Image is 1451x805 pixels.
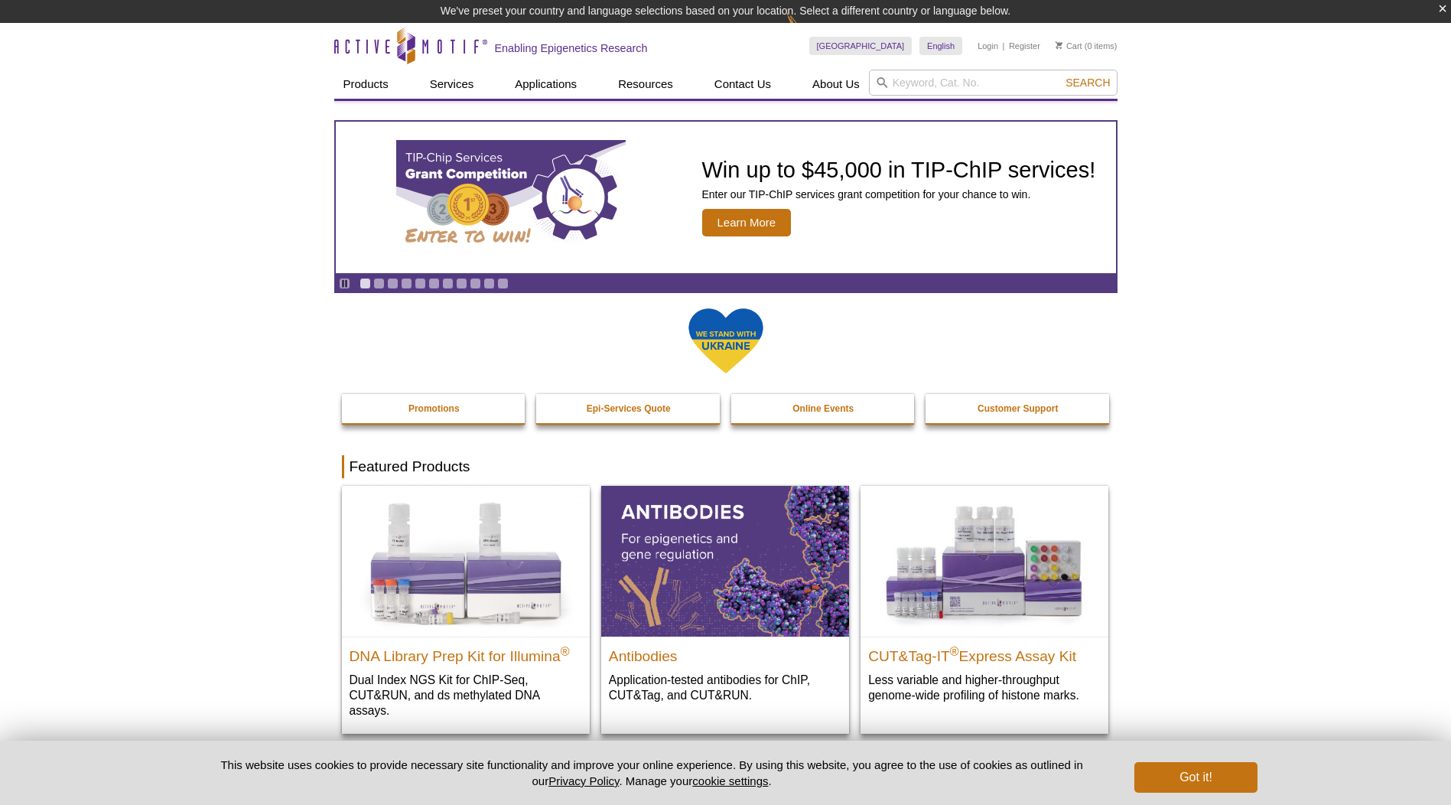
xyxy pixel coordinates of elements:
a: Register [1009,41,1040,51]
a: Services [421,70,483,99]
a: Go to slide 1 [359,278,371,289]
a: Login [978,41,998,51]
a: Contact Us [705,70,780,99]
span: Learn More [702,209,792,236]
p: Dual Index NGS Kit for ChIP-Seq, CUT&RUN, and ds methylated DNA assays. [350,672,582,719]
a: All Antibodies Antibodies Application-tested antibodies for ChIP, CUT&Tag, and CUT&RUN. [601,486,849,718]
img: TIP-ChIP Services Grant Competition [396,140,626,255]
h2: DNA Library Prep Kit for Illumina [350,641,582,664]
a: Privacy Policy [548,774,619,787]
article: TIP-ChIP Services Grant Competition [336,122,1116,273]
a: Online Events [731,394,916,423]
a: Go to slide 5 [415,278,426,289]
a: Go to slide 2 [373,278,385,289]
a: CUT&Tag-IT® Express Assay Kit CUT&Tag-IT®Express Assay Kit Less variable and higher-throughput ge... [861,486,1108,718]
li: (0 items) [1056,37,1118,55]
h2: Antibodies [609,641,841,664]
a: Go to slide 6 [428,278,440,289]
h2: CUT&Tag-IT Express Assay Kit [868,641,1101,664]
button: Search [1061,76,1114,90]
a: TIP-ChIP Services Grant Competition Win up to $45,000 in TIP-ChIP services! Enter our TIP-ChIP se... [336,122,1116,273]
h2: Featured Products [342,455,1110,478]
a: Go to slide 7 [442,278,454,289]
sup: ® [950,644,959,657]
a: Applications [506,70,586,99]
a: Go to slide 9 [470,278,481,289]
img: All Antibodies [601,486,849,636]
button: cookie settings [692,774,768,787]
h2: Enabling Epigenetics Research [495,41,648,55]
a: Toggle autoplay [339,278,350,289]
img: Change Here [786,11,827,47]
a: Epi-Services Quote [536,394,721,423]
a: Products [334,70,398,99]
a: Go to slide 3 [387,278,399,289]
a: [GEOGRAPHIC_DATA] [809,37,913,55]
p: Less variable and higher-throughput genome-wide profiling of histone marks​. [868,672,1101,703]
a: Go to slide 10 [483,278,495,289]
input: Keyword, Cat. No. [869,70,1118,96]
a: Cart [1056,41,1082,51]
sup: ® [561,644,570,657]
button: Got it! [1134,762,1257,793]
strong: Online Events [792,403,854,414]
a: Customer Support [926,394,1111,423]
img: We Stand With Ukraine [688,307,764,375]
a: Go to slide 11 [497,278,509,289]
h2: Win up to $45,000 in TIP-ChIP services! [702,158,1096,181]
strong: Epi-Services Quote [587,403,671,414]
p: This website uses cookies to provide necessary site functionality and improve your online experie... [194,757,1110,789]
img: Your Cart [1056,41,1062,49]
p: Application-tested antibodies for ChIP, CUT&Tag, and CUT&RUN. [609,672,841,703]
a: About Us [803,70,869,99]
a: Resources [609,70,682,99]
strong: Promotions [408,403,460,414]
img: DNA Library Prep Kit for Illumina [342,486,590,636]
p: Enter our TIP-ChIP services grant competition for your chance to win. [702,187,1096,201]
a: Promotions [342,394,527,423]
a: Go to slide 8 [456,278,467,289]
li: | [1003,37,1005,55]
a: English [919,37,962,55]
a: Go to slide 4 [401,278,412,289]
img: CUT&Tag-IT® Express Assay Kit [861,486,1108,636]
a: DNA Library Prep Kit for Illumina DNA Library Prep Kit for Illumina® Dual Index NGS Kit for ChIP-... [342,486,590,733]
strong: Customer Support [978,403,1058,414]
span: Search [1065,77,1110,89]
